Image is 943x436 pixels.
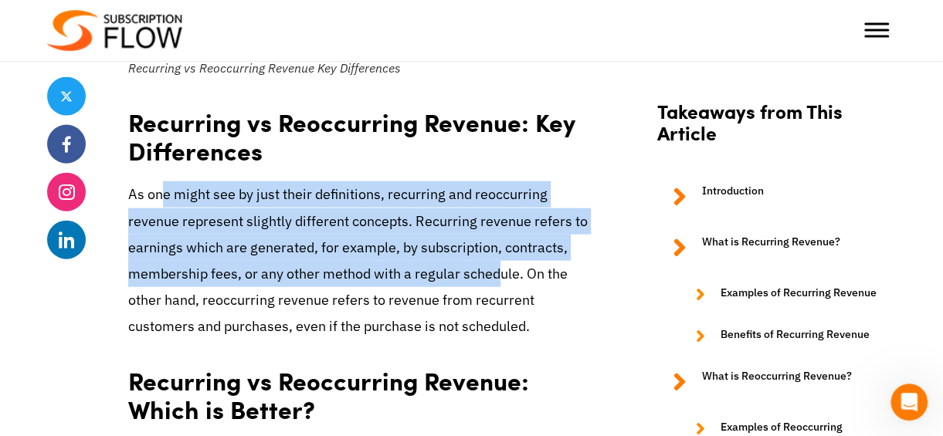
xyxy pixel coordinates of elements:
[864,23,889,38] button: Toggle Menu
[657,234,881,262] a: What is Recurring Revenue?
[128,351,595,428] h2: Recurring vs Reoccurring Revenue: Which is Better?
[657,368,881,396] a: What is Reoccurring Revenue?
[890,384,928,421] iframe: Intercom live chat
[47,10,182,51] img: Subscriptionflow
[128,181,595,340] p: As one might see by just their definitions, recurring and reoccurring revenue represent slightly ...
[680,285,881,303] a: Examples of Recurring Revenue
[128,93,595,170] h2: Recurring vs Reoccurring Revenue: Key Differences
[128,59,595,76] figcaption: Recurring vs Reoccurring Revenue Key Differences
[657,183,881,211] a: Introduction
[680,326,881,345] a: Benefits of Recurring Revenue
[657,100,881,160] h2: Takeaways from This Article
